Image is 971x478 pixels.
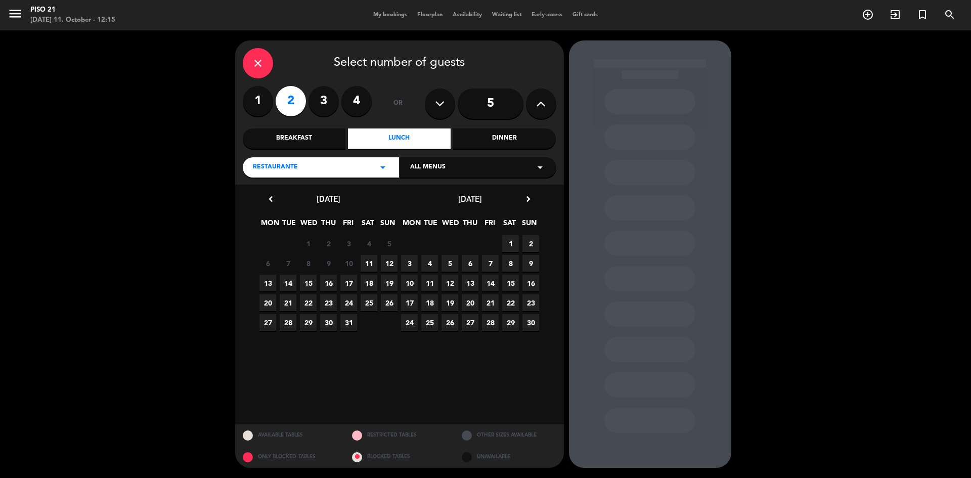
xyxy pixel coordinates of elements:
span: MON [261,217,278,234]
span: Availability [448,12,487,18]
i: chevron_right [523,194,534,204]
span: 24 [401,314,418,331]
span: 21 [482,294,499,311]
i: exit_to_app [889,9,901,21]
span: MON [403,217,419,234]
button: menu [8,6,23,25]
label: 3 [308,86,339,116]
span: 25 [421,314,438,331]
span: 27 [259,314,276,331]
div: Breakfast [243,128,345,149]
label: 4 [341,86,372,116]
i: arrow_drop_down [534,161,546,173]
span: 11 [361,255,377,272]
span: 7 [280,255,296,272]
span: 5 [381,235,398,252]
i: turned_in_not [916,9,929,21]
div: BLOCKED TABLES [344,446,454,468]
span: Gift cards [567,12,603,18]
span: 3 [401,255,418,272]
span: WED [300,217,317,234]
span: 17 [340,275,357,291]
div: ONLY BLOCKED TABLES [235,446,345,468]
span: 15 [502,275,519,291]
span: 23 [522,294,539,311]
span: My bookings [368,12,412,18]
div: RESTRICTED TABLES [344,424,454,446]
span: 29 [300,314,317,331]
span: 5 [442,255,458,272]
span: 16 [320,275,337,291]
span: 28 [280,314,296,331]
span: Floorplan [412,12,448,18]
span: [DATE] [317,194,340,204]
span: 22 [502,294,519,311]
span: 22 [300,294,317,311]
span: TUE [281,217,297,234]
span: 2 [320,235,337,252]
span: 23 [320,294,337,311]
span: 10 [401,275,418,291]
span: 3 [340,235,357,252]
i: arrow_drop_down [377,161,389,173]
span: FRI [340,217,357,234]
span: 21 [280,294,296,311]
span: Early-access [526,12,567,18]
div: or [382,86,415,121]
span: 13 [462,275,478,291]
span: 14 [280,275,296,291]
span: 29 [502,314,519,331]
span: [DATE] [458,194,482,204]
div: Lunch [348,128,451,149]
span: Waiting list [487,12,526,18]
div: OTHER SIZES AVAILABLE [454,424,564,446]
span: 18 [361,275,377,291]
i: add_circle_outline [862,9,874,21]
i: menu [8,6,23,21]
div: [DATE] 11. October - 12:15 [30,15,115,25]
i: close [252,57,264,69]
span: 9 [320,255,337,272]
span: 7 [482,255,499,272]
i: chevron_left [266,194,276,204]
div: Select number of guests [243,48,556,78]
div: AVAILABLE TABLES [235,424,345,446]
span: 19 [381,275,398,291]
span: 31 [340,314,357,331]
span: SUN [521,217,538,234]
span: 4 [361,235,377,252]
span: 9 [522,255,539,272]
span: SAT [501,217,518,234]
span: 16 [522,275,539,291]
span: 17 [401,294,418,311]
i: search [944,9,956,21]
span: SUN [379,217,396,234]
span: THU [320,217,337,234]
span: All menus [410,162,446,172]
span: 25 [361,294,377,311]
span: Restaurante [253,162,298,172]
div: Piso 21 [30,5,115,15]
span: 18 [421,294,438,311]
span: 14 [482,275,499,291]
span: 19 [442,294,458,311]
div: Dinner [453,128,556,149]
span: FRI [481,217,498,234]
span: 20 [462,294,478,311]
span: 24 [340,294,357,311]
span: TUE [422,217,439,234]
span: 4 [421,255,438,272]
span: 27 [462,314,478,331]
span: 1 [502,235,519,252]
span: 30 [522,314,539,331]
span: 1 [300,235,317,252]
label: 2 [276,86,306,116]
span: 12 [381,255,398,272]
label: 1 [243,86,273,116]
span: 15 [300,275,317,291]
span: 10 [340,255,357,272]
span: WED [442,217,459,234]
span: 8 [300,255,317,272]
span: SAT [360,217,376,234]
span: 30 [320,314,337,331]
